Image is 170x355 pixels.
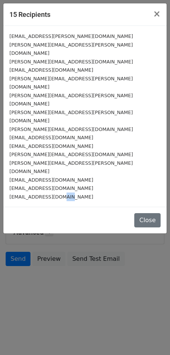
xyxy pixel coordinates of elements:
[153,9,161,19] span: ×
[9,42,133,56] small: [PERSON_NAME][EMAIL_ADDRESS][PERSON_NAME][DOMAIN_NAME]
[9,9,50,20] h5: 15 Recipients
[9,59,133,65] small: [PERSON_NAME][EMAIL_ADDRESS][DOMAIN_NAME]
[9,67,93,73] small: [EMAIL_ADDRESS][DOMAIN_NAME]
[9,152,133,157] small: [PERSON_NAME][EMAIL_ADDRESS][DOMAIN_NAME]
[134,213,161,227] button: Close
[9,143,93,149] small: [EMAIL_ADDRESS][DOMAIN_NAME]
[9,135,93,140] small: [EMAIL_ADDRESS][DOMAIN_NAME]
[9,177,93,183] small: [EMAIL_ADDRESS][DOMAIN_NAME]
[9,194,93,200] small: [EMAIL_ADDRESS][DOMAIN_NAME]
[147,3,167,24] button: Close
[9,185,93,191] small: [EMAIL_ADDRESS][DOMAIN_NAME]
[9,160,133,174] small: [PERSON_NAME][EMAIL_ADDRESS][PERSON_NAME][DOMAIN_NAME]
[9,110,133,124] small: [PERSON_NAME][EMAIL_ADDRESS][PERSON_NAME][DOMAIN_NAME]
[9,93,133,107] small: [PERSON_NAME][EMAIL_ADDRESS][PERSON_NAME][DOMAIN_NAME]
[9,76,133,90] small: [PERSON_NAME][EMAIL_ADDRESS][PERSON_NAME][DOMAIN_NAME]
[9,33,133,39] small: [EMAIL_ADDRESS][PERSON_NAME][DOMAIN_NAME]
[9,126,133,132] small: [PERSON_NAME][EMAIL_ADDRESS][DOMAIN_NAME]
